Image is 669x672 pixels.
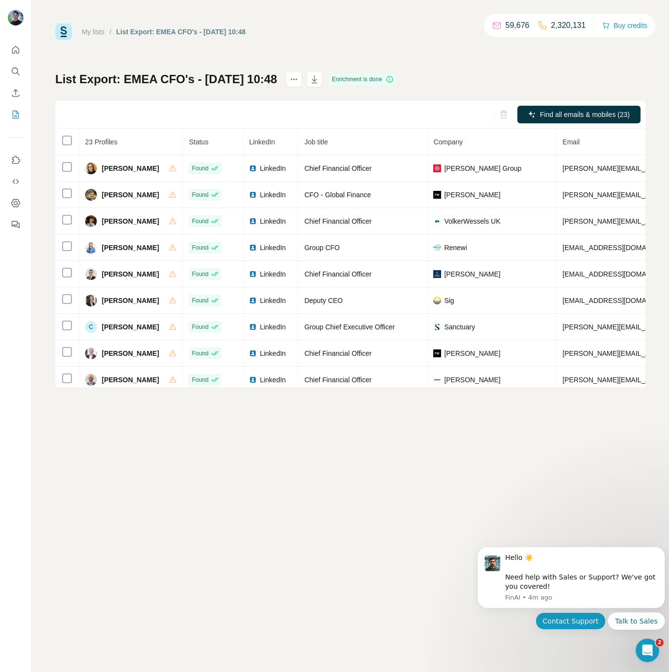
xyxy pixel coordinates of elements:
[433,323,441,331] img: company-logo
[8,84,23,102] button: Enrich CSV
[8,216,23,233] button: Feedback
[85,295,97,306] img: Avatar
[102,375,159,385] span: [PERSON_NAME]
[8,151,23,169] button: Use Surfe on LinkedIn
[636,639,659,662] iframe: Intercom live chat
[102,348,159,358] span: [PERSON_NAME]
[304,191,371,199] span: CFO - Global Finance
[304,349,371,357] span: Chief Financial Officer
[540,110,630,119] span: Find all emails & mobiles (23)
[656,639,664,647] span: 2
[260,216,286,226] span: LinkedIn
[444,243,467,253] span: Renewi
[444,348,500,358] span: [PERSON_NAME]
[110,27,111,37] li: /
[551,20,586,31] p: 2,320,131
[260,269,286,279] span: LinkedIn
[329,73,397,85] div: Enrichment is done
[249,191,257,199] img: LinkedIn logo
[249,164,257,172] img: LinkedIn logo
[249,270,257,278] img: LinkedIn logo
[260,375,286,385] span: LinkedIn
[249,138,275,146] span: LinkedIn
[304,270,371,278] span: Chief Financial Officer
[55,71,277,87] h1: List Export: EMEA CFO's - [DATE] 10:48
[85,215,97,227] img: Avatar
[249,244,257,252] img: LinkedIn logo
[192,164,208,173] span: Found
[102,163,159,173] span: [PERSON_NAME]
[506,20,530,31] p: 59,676
[192,270,208,278] span: Found
[102,216,159,226] span: [PERSON_NAME]
[433,376,441,384] img: company-logo
[433,217,441,225] img: company-logo
[102,296,159,305] span: [PERSON_NAME]
[444,296,454,305] span: Sig
[102,190,159,200] span: [PERSON_NAME]
[192,296,208,305] span: Found
[260,348,286,358] span: LinkedIn
[192,349,208,358] span: Found
[192,243,208,252] span: Found
[304,164,371,172] span: Chief Financial Officer
[304,297,343,304] span: Deputy CEO
[260,296,286,305] span: LinkedIn
[85,138,117,146] span: 23 Profiles
[286,71,302,87] button: actions
[304,217,371,225] span: Chief Financial Officer
[102,322,159,332] span: [PERSON_NAME]
[85,162,97,174] img: Avatar
[192,323,208,331] span: Found
[249,297,257,304] img: LinkedIn logo
[433,138,463,146] span: Company
[304,138,328,146] span: Job title
[433,297,441,304] img: company-logo
[85,321,97,333] div: C
[260,243,286,253] span: LinkedIn
[444,322,475,332] span: Sanctuary
[260,190,286,200] span: LinkedIn
[102,243,159,253] span: [PERSON_NAME]
[8,194,23,212] button: Dashboard
[192,217,208,226] span: Found
[260,163,286,173] span: LinkedIn
[116,27,246,37] div: List Export: EMEA CFO's - [DATE] 10:48
[249,323,257,331] img: LinkedIn logo
[189,138,208,146] span: Status
[8,106,23,123] button: My lists
[433,244,441,252] img: company-logo
[562,138,580,146] span: Email
[473,539,669,636] iframe: Intercom notifications message
[444,269,500,279] span: [PERSON_NAME]
[8,41,23,59] button: Quick start
[85,268,97,280] img: Avatar
[433,191,441,199] img: company-logo
[85,374,97,386] img: Avatar
[192,190,208,199] span: Found
[444,216,500,226] span: VolkerWessels UK
[602,19,647,32] button: Buy credits
[82,28,105,36] a: My lists
[444,190,500,200] span: [PERSON_NAME]
[8,63,23,80] button: Search
[304,376,371,384] span: Chief Financial Officer
[8,10,23,25] img: Avatar
[192,375,208,384] span: Found
[249,349,257,357] img: LinkedIn logo
[249,217,257,225] img: LinkedIn logo
[444,375,500,385] span: [PERSON_NAME]
[433,349,441,357] img: company-logo
[304,244,339,252] span: Group CFO
[260,322,286,332] span: LinkedIn
[444,163,521,173] span: [PERSON_NAME] Group
[85,242,97,254] img: Avatar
